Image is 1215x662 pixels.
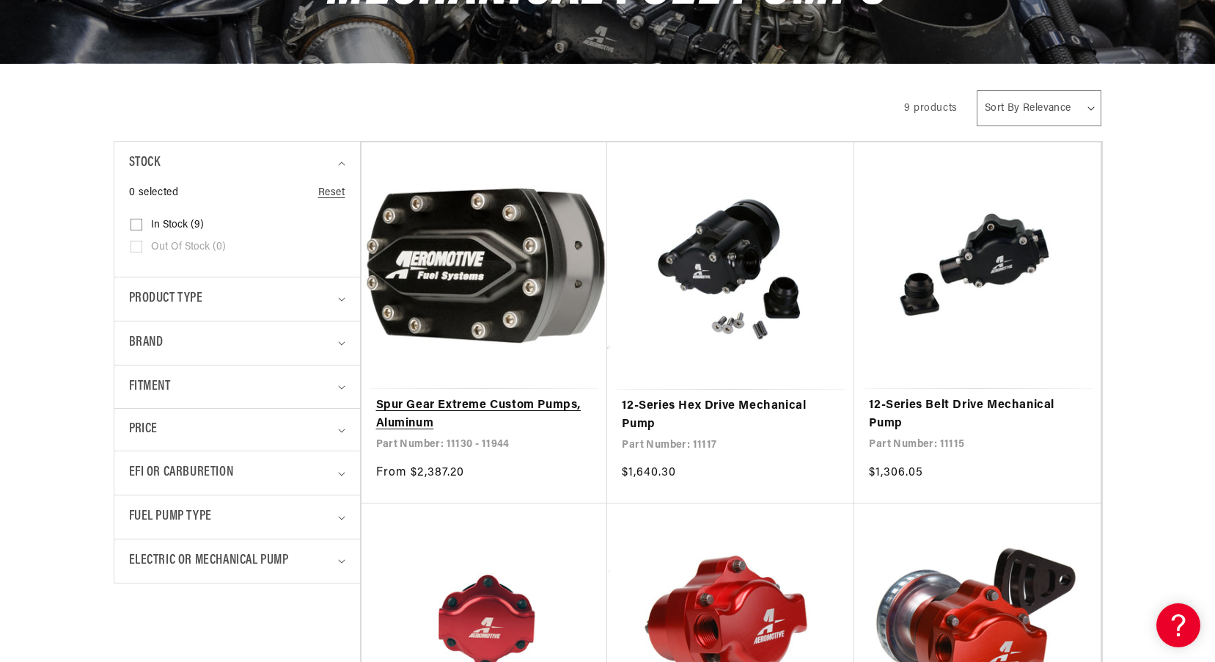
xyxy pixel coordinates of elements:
[129,277,345,321] summary: Product type (0 selected)
[129,332,164,354] span: Brand
[129,420,158,440] span: Price
[129,288,203,310] span: Product type
[129,321,345,365] summary: Brand (0 selected)
[129,506,212,528] span: Fuel Pump Type
[129,409,345,451] summary: Price
[129,365,345,409] summary: Fitment (0 selected)
[129,185,179,201] span: 0 selected
[129,153,161,174] span: Stock
[318,185,345,201] a: Reset
[904,103,958,114] span: 9 products
[129,451,345,495] summary: EFI or Carburetion (0 selected)
[151,219,204,232] span: In stock (9)
[376,396,593,434] a: Spur Gear Extreme Custom Pumps, Aluminum
[129,495,345,539] summary: Fuel Pump Type (0 selected)
[869,396,1086,434] a: 12-Series Belt Drive Mechanical Pump
[129,142,345,185] summary: Stock (0 selected)
[129,377,171,398] span: Fitment
[129,539,345,583] summary: Electric or Mechanical Pump (0 selected)
[129,550,289,572] span: Electric or Mechanical Pump
[129,462,234,484] span: EFI or Carburetion
[151,241,226,254] span: Out of stock (0)
[622,397,840,434] a: 12-Series Hex Drive Mechanical Pump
